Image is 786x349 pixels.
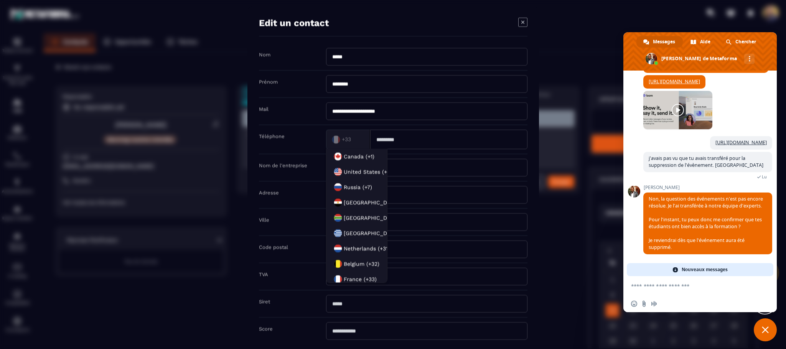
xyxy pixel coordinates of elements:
div: Autres canaux [744,54,755,64]
label: Mail [259,106,269,112]
a: [URL][DOMAIN_NAME] [649,78,700,85]
a: [URL][DOMAIN_NAME] [715,139,767,146]
img: Country Flag [330,149,346,164]
span: Aide [700,36,710,48]
img: Country Flag [330,226,346,241]
div: Messages [636,36,683,48]
span: Nouveaux messages [682,263,728,276]
span: Egypt (+20) [344,199,413,206]
div: Chercher [719,36,764,48]
span: Canada (+1) [344,153,374,160]
span: Belgium (+32) [344,260,379,268]
div: Fermer le chat [754,318,777,341]
label: Code postal [259,244,288,250]
label: Nom de l'entreprise [259,163,307,168]
img: Country Flag [330,256,346,272]
label: Ville [259,217,269,223]
span: Chercher [735,36,756,48]
div: Aide [684,36,718,48]
span: [PERSON_NAME] [643,185,772,190]
span: Greece (+30) [344,229,413,237]
label: Nom [259,52,270,58]
img: Country Flag [330,195,346,210]
span: Envoyer un fichier [641,301,647,307]
span: Messages [653,36,675,48]
label: Score [259,326,273,332]
h4: Edit un contact [259,18,329,28]
span: South Africa (+27) [344,214,413,222]
label: Adresse [259,190,279,196]
span: Lu [762,174,767,179]
img: Country Flag [330,210,346,226]
textarea: Entrez votre message... [631,283,752,290]
span: Message audio [651,301,657,307]
span: Netherlands (+31) [344,245,390,252]
img: Country Flag [330,164,346,179]
input: Search for option [330,133,362,145]
span: France (+33) [344,275,377,283]
label: TVA [259,272,268,277]
span: j'avais pas vu que tu avais transféré pour la suppression de l'évènement. [GEOGRAPHIC_DATA] [649,155,763,168]
img: Country Flag [330,241,346,256]
label: Prénom [259,79,278,85]
img: Country Flag [330,272,346,287]
span: Non, la question des événements n'est pas encore résolue. Je l'ai transférée à notre équipe d'exp... [649,196,763,250]
span: United States (+1) [344,168,391,176]
span: Insérer un emoji [631,301,637,307]
img: Country Flag [330,179,346,195]
span: Russia (+7) [344,183,372,191]
div: Search for option [326,130,370,149]
label: Téléphone [259,133,285,139]
label: Siret [259,299,270,305]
